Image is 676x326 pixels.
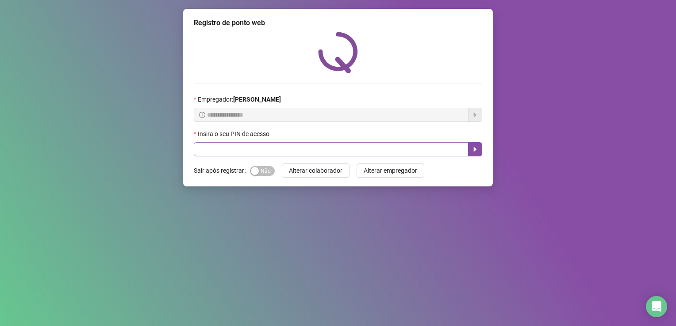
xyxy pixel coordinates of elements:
[318,32,358,73] img: QRPoint
[289,166,342,175] span: Alterar colaborador
[194,129,275,139] label: Insira o seu PIN de acesso
[364,166,417,175] span: Alterar empregador
[233,96,281,103] strong: [PERSON_NAME]
[282,163,350,178] button: Alterar colaborador
[194,18,482,28] div: Registro de ponto web
[199,112,205,118] span: info-circle
[198,95,281,104] span: Empregador :
[646,296,667,317] div: Open Intercom Messenger
[194,163,250,178] label: Sair após registrar
[472,146,479,153] span: caret-right
[357,163,424,178] button: Alterar empregador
